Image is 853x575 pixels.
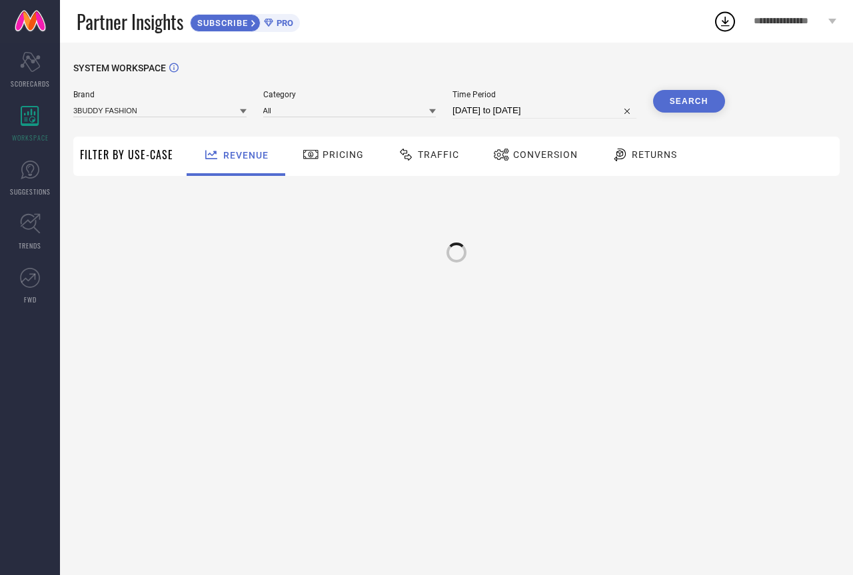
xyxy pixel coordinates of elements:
span: WORKSPACE [12,133,49,143]
span: SUBSCRIBE [191,18,251,28]
span: FWD [24,294,37,304]
span: Pricing [323,149,364,160]
span: Returns [632,149,677,160]
span: SCORECARDS [11,79,50,89]
span: Time Period [452,90,636,99]
span: Revenue [223,150,269,161]
span: SUGGESTIONS [10,187,51,197]
span: Conversion [513,149,578,160]
span: Filter By Use-Case [80,147,173,163]
div: Open download list [713,9,737,33]
span: PRO [273,18,293,28]
span: TRENDS [19,241,41,251]
span: Brand [73,90,247,99]
a: SUBSCRIBEPRO [190,11,300,32]
span: SYSTEM WORKSPACE [73,63,166,73]
button: Search [653,90,725,113]
span: Traffic [418,149,459,160]
span: Category [263,90,436,99]
input: Select time period [452,103,636,119]
span: Partner Insights [77,8,183,35]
